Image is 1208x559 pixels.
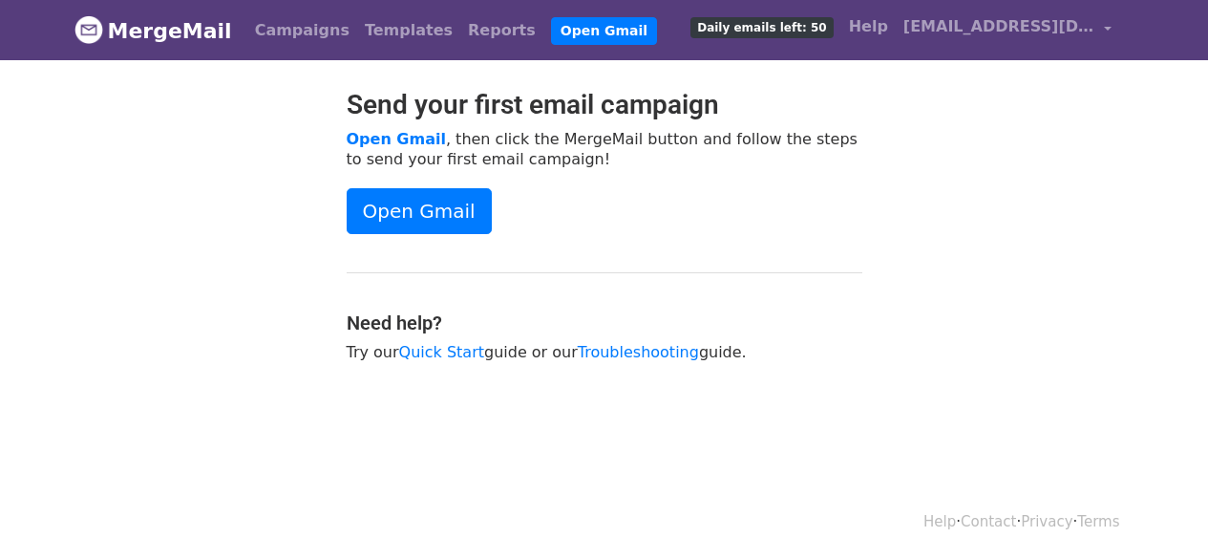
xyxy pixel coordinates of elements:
a: Contact [961,513,1016,530]
a: [EMAIL_ADDRESS][DOMAIN_NAME] [896,8,1119,53]
a: Help [841,8,896,46]
a: Quick Start [399,343,484,361]
a: Troubleshooting [578,343,699,361]
span: [EMAIL_ADDRESS][DOMAIN_NAME] [903,15,1094,38]
a: Reports [460,11,543,50]
a: Privacy [1021,513,1072,530]
a: Daily emails left: 50 [683,8,840,46]
a: Open Gmail [347,188,492,234]
img: MergeMail logo [74,15,103,44]
a: Templates [357,11,460,50]
a: Help [923,513,956,530]
span: Daily emails left: 50 [690,17,833,38]
h4: Need help? [347,312,862,334]
a: MergeMail [74,11,232,51]
p: , then click the MergeMail button and follow the steps to send your first email campaign! [347,129,862,169]
p: Try our guide or our guide. [347,342,862,362]
h2: Send your first email campaign [347,89,862,121]
a: Terms [1077,513,1119,530]
a: Open Gmail [551,17,657,45]
a: Open Gmail [347,130,446,148]
a: Campaigns [247,11,357,50]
